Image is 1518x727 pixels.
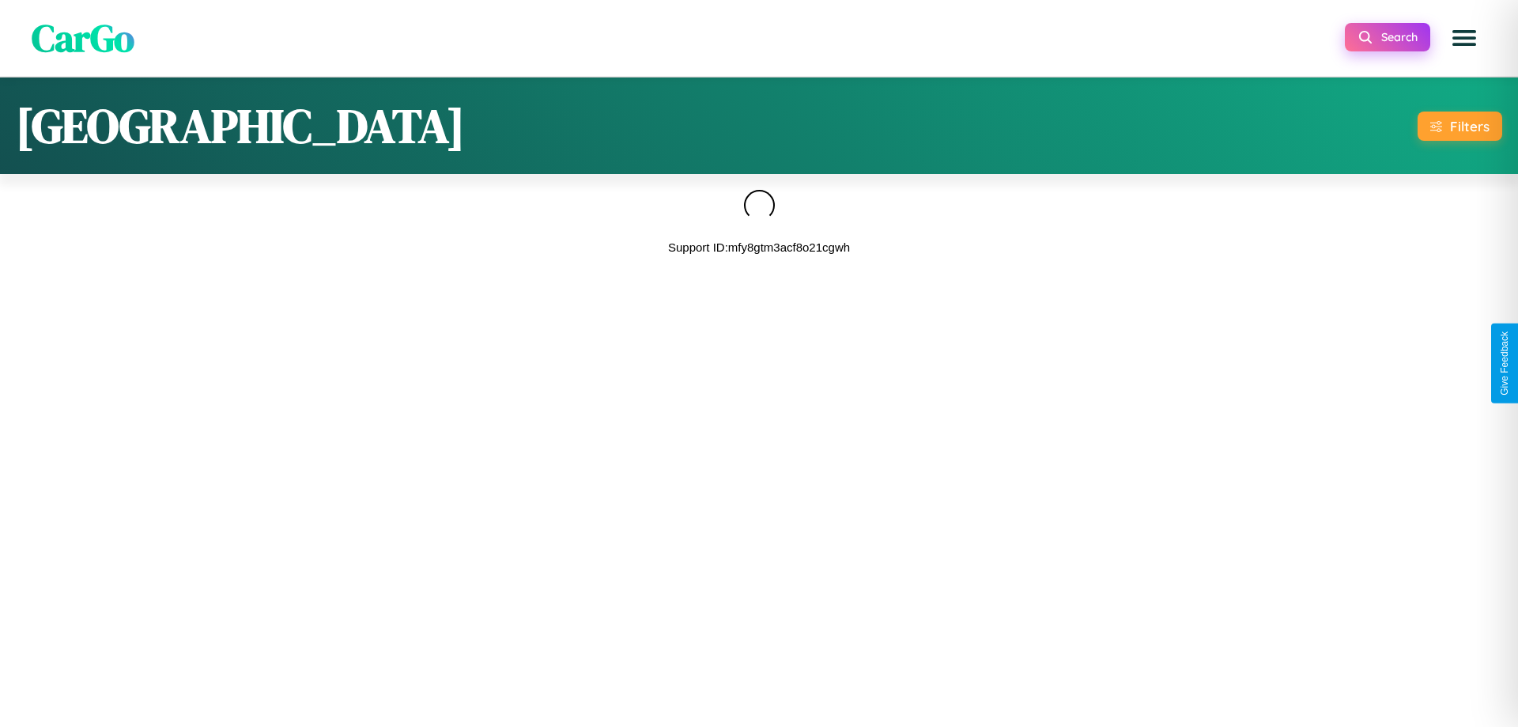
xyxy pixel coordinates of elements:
span: CarGo [32,12,134,64]
span: Search [1381,30,1418,44]
button: Open menu [1442,16,1486,60]
div: Filters [1450,118,1490,134]
button: Filters [1418,112,1502,141]
button: Search [1345,23,1430,51]
h1: [GEOGRAPHIC_DATA] [16,93,465,158]
p: Support ID: mfy8gtm3acf8o21cgwh [668,237,850,258]
div: Give Feedback [1499,331,1510,396]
